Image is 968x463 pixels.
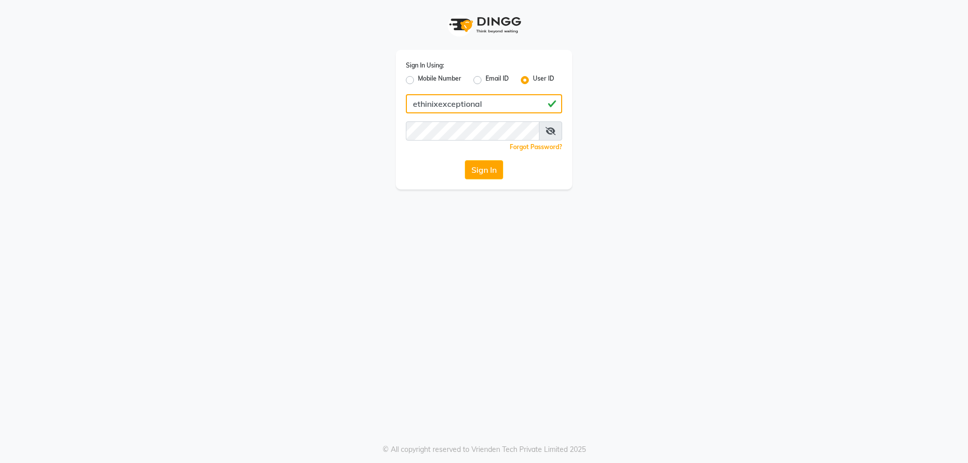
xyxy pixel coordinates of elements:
input: Username [406,121,539,141]
label: Mobile Number [418,74,461,86]
label: Email ID [486,74,509,86]
label: User ID [533,74,554,86]
a: Forgot Password? [510,143,562,151]
input: Username [406,94,562,113]
img: logo1.svg [444,10,524,40]
button: Sign In [465,160,503,179]
label: Sign In Using: [406,61,444,70]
